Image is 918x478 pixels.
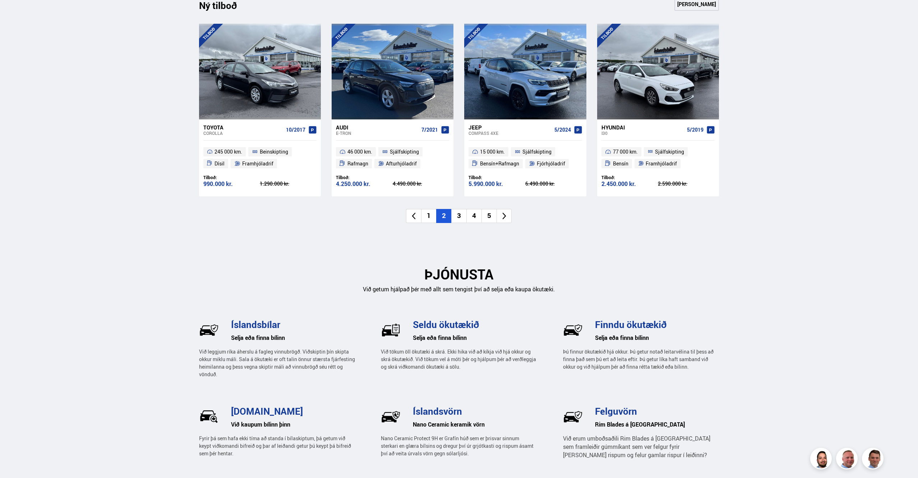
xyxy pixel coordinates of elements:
[469,131,551,136] div: Compass 4XE
[597,119,719,196] a: Hyundai i30 5/2019 77 000 km. Sjálfskipting Bensín Framhjóladrif Tilboð: 2.450.000 kr. 2.590.000 kr.
[231,319,355,330] h3: Íslandsbílar
[595,406,719,416] h3: Felguvörn
[687,127,704,133] span: 5/2019
[199,434,355,457] p: Fyrir þá sem hafa ekki tíma að standa í bílaskiptum, þá getum við keypt viðkomandi bifreið og þar...
[525,181,582,186] div: 6.490.000 kr.
[260,147,288,156] span: Beinskipting
[199,407,219,427] img: _UrlRxxciTm4sq1N.svg
[231,419,355,430] h6: Við kaupum bílinn þinn
[332,119,453,196] a: Audi e-tron 7/2021 46 000 km. Sjálfskipting Rafmagn Afturhjóladrif Tilboð: 4.250.000 kr. 4.490.00...
[451,209,466,223] li: 3
[655,147,684,156] span: Sjálfskipting
[413,332,537,343] h6: Selja eða finna bílinn
[563,348,719,370] p: Þú finnur ökutækið hjá okkur. Þú getur notað leitarvélina til þess að finna það sem þú ert að lei...
[214,159,225,168] span: Dísil
[381,348,537,370] p: Við tökum öll ökutæki á skrá. Ekki hika við að kíkja við hjá okkur og skrá ökutækið. Við tökum ve...
[464,119,586,196] a: Jeep Compass 4XE 5/2024 15 000 km. Sjálfskipting Bensín+Rafmagn Fjórhjóladrif Tilboð: 5.990.000 k...
[199,348,355,378] p: Við leggjum ríka áherslu á fagleg vinnubrögð. Viðskiptin þín skipta okkur miklu máli. Sala á ökut...
[214,147,242,156] span: 245 000 km.
[413,319,537,330] h3: Seldu ökutækið
[480,147,505,156] span: 15 000 km.
[199,266,719,282] h2: ÞJÓNUSTA
[203,181,260,187] div: 990.000 kr.
[203,175,260,180] div: Tilboð:
[286,127,305,133] span: 10/2017
[436,209,451,223] li: 2
[393,181,449,186] div: 4.490.000 kr.
[613,147,638,156] span: 77 000 km.
[413,406,537,416] h3: Íslandsvörn
[601,181,658,187] div: 2.450.000 kr.
[199,320,219,340] img: wj-tEQaV63q7uWzm.svg
[863,449,885,470] img: FbJEzSuNWCJXmdc-.webp
[469,175,525,180] div: Tilboð:
[658,181,715,186] div: 2.590.000 kr.
[480,159,519,168] span: Bensín+Rafmagn
[203,131,283,136] div: Corolla
[469,124,551,131] div: Jeep
[421,209,436,223] li: 1
[469,181,525,187] div: 5.990.000 kr.
[199,119,321,196] a: Toyota Corolla 10/2017 245 000 km. Beinskipting Dísil Framhjóladrif Tilboð: 990.000 kr. 1.290.000...
[481,209,497,223] li: 5
[646,159,677,168] span: Framhjóladrif
[601,175,658,180] div: Tilboð:
[613,159,628,168] span: Bensín
[242,159,273,168] span: Framhjóladrif
[6,3,27,24] button: Opna LiveChat spjallviðmót
[466,209,481,223] li: 4
[336,131,419,136] div: e-tron
[347,159,368,168] span: Rafmagn
[336,175,393,180] div: Tilboð:
[421,127,438,133] span: 7/2021
[381,407,401,427] img: Pf5Ax2cCE_PAlAL1.svg
[563,434,710,459] span: Við erum umboðsaðili Rim Blades á [GEOGRAPHIC_DATA] sem framleiðir gúmmíkant sem ver felgur fyrir...
[386,159,417,168] span: Afturhjóladrif
[554,127,571,133] span: 5/2024
[390,147,419,156] span: Sjálfskipting
[336,181,393,187] div: 4.250.000 kr.
[595,332,719,343] h6: Selja eða finna bílinn
[260,181,317,186] div: 1.290.000 kr.
[563,407,583,427] img: wj-tEQaV63q7uWzm.svg
[381,434,537,457] p: Nano Ceramic Protect 9H er Grafín húð sem er þrisvar sinnum sterkari en glæra bílsins og dregur þ...
[231,332,355,343] h6: Selja eða finna bílinn
[811,449,833,470] img: nhp88E3Fdnt1Opn2.png
[522,147,552,156] span: Sjálfskipting
[537,159,565,168] span: Fjórhjóladrif
[199,285,719,293] p: Við getum hjálpað þér með allt sem tengist því að selja eða kaupa ökutæki.
[595,419,719,430] h6: Rim Blades á [GEOGRAPHIC_DATA]
[381,320,401,340] img: U-P77hVsr2UxK2Mi.svg
[203,124,283,131] div: Toyota
[601,124,684,131] div: Hyundai
[601,131,684,136] div: i30
[595,319,719,330] h3: Finndu ökutækið
[413,419,537,430] h6: Nano Ceramic keramik vörn
[336,124,419,131] div: Audi
[231,406,355,416] h3: [DOMAIN_NAME]
[837,449,859,470] img: siFngHWaQ9KaOqBr.png
[563,320,583,340] img: BkM1h9GEeccOPUq4.svg
[347,147,372,156] span: 46 000 km.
